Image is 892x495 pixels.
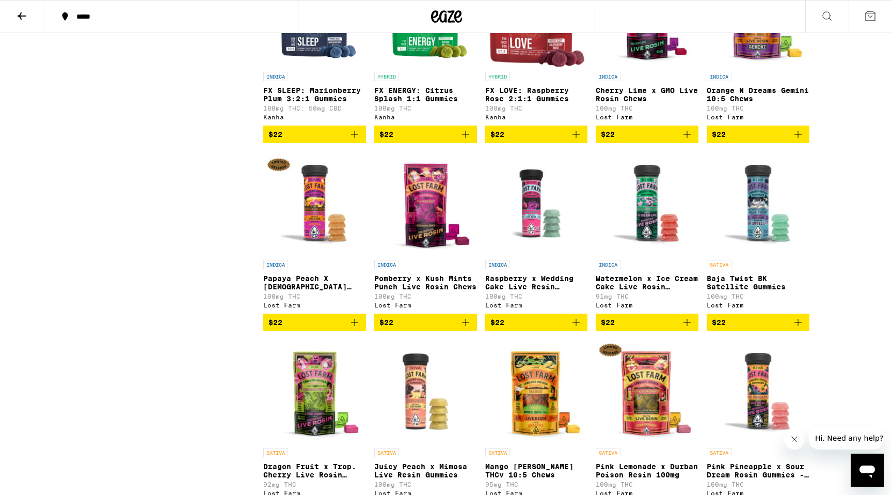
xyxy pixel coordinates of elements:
div: Kanha [374,114,477,120]
div: Lost Farm [596,302,698,308]
p: Baja Twist BK Satellite Gummies [707,274,809,291]
p: 100mg THC [374,481,477,488]
p: Juicy Peach x Mimosa Live Resin Gummies [374,462,477,479]
p: FX SLEEP: Marionberry Plum 3:2:1 Gummies [263,86,366,103]
span: $22 [379,130,393,138]
p: 100mg THC [707,293,809,300]
div: Kanha [263,114,366,120]
div: Lost Farm [707,114,809,120]
p: FX LOVE: Raspberry Rose 2:1:1 Gummies [485,86,588,103]
span: $22 [601,318,615,327]
p: INDICA [263,260,288,269]
div: Lost Farm [596,114,698,120]
p: 100mg THC [596,105,698,112]
iframe: Message from company [809,427,884,450]
button: Add to bag [707,314,809,331]
span: $22 [490,318,504,327]
img: Lost Farm - Pink Pineapple x Sour Dream Rosin Gummies - 100mg [707,339,809,443]
div: Lost Farm [263,302,366,308]
p: SATIVA [485,448,510,457]
p: FX ENERGY: Citrus Splash 1:1 Gummies [374,86,477,103]
div: Lost Farm [707,302,809,308]
img: Lost Farm - Juicy Peach x Mimosa Live Resin Gummies [374,339,477,443]
img: Lost Farm - Watermelon x Ice Cream Cake Live Rosin Gummies [596,151,698,255]
p: Raspberry x Wedding Cake Live Resin Gummies [485,274,588,291]
p: Pink Lemonade x Durban Poison Resin 100mg [596,462,698,479]
a: Open page for Raspberry x Wedding Cake Live Resin Gummies from Lost Farm [485,151,588,314]
button: Add to bag [596,126,698,143]
p: Cherry Lime x GMO Live Rosin Chews [596,86,698,103]
span: $22 [601,130,615,138]
p: SATIVA [596,448,620,457]
button: Add to bag [263,314,366,331]
iframe: Close message [784,429,805,450]
p: 100mg THC [485,105,588,112]
span: $22 [490,130,504,138]
div: Lost Farm [374,302,477,308]
span: $22 [268,130,282,138]
button: Add to bag [374,314,477,331]
p: 100mg THC [485,293,588,300]
img: Lost Farm - Raspberry x Wedding Cake Live Resin Gummies [485,151,588,255]
p: SATIVA [263,448,288,457]
p: 92mg THC [263,481,366,488]
p: 100mg THC [263,293,366,300]
p: INDICA [374,260,399,269]
p: 100mg THC [374,105,477,112]
p: 100mg THC [707,481,809,488]
img: Lost Farm - Mango Jack Herer THCv 10:5 Chews [485,339,588,443]
span: $22 [712,318,726,327]
iframe: Button to launch messaging window [851,454,884,487]
p: HYBRID [374,72,399,81]
span: $22 [268,318,282,327]
button: Add to bag [485,126,588,143]
button: Add to bag [596,314,698,331]
p: SATIVA [707,448,731,457]
p: Mango [PERSON_NAME] THCv 10:5 Chews [485,462,588,479]
div: Lost Farm [485,302,588,308]
span: $22 [379,318,393,327]
p: 95mg THC [485,481,588,488]
p: 100mg THC [596,481,698,488]
p: INDICA [707,72,731,81]
img: Lost Farm - Dragon Fruit x Trop. Cherry Live Rosin Chews [263,339,366,443]
p: HYBRID [485,72,510,81]
p: Papaya Peach X [DEMOGRAPHIC_DATA] Kush Resin 100mg [263,274,366,291]
a: Open page for Pomberry x Kush Mints Punch Live Rosin Chews from Lost Farm [374,151,477,314]
p: SATIVA [374,448,399,457]
a: Open page for Papaya Peach X Hindu Kush Resin 100mg from Lost Farm [263,151,366,314]
img: Lost Farm - Pomberry x Kush Mints Punch Live Rosin Chews [374,151,477,255]
img: Lost Farm - Baja Twist BK Satellite Gummies [707,151,809,255]
p: 91mg THC [596,293,698,300]
a: Open page for Watermelon x Ice Cream Cake Live Rosin Gummies from Lost Farm [596,151,698,314]
p: SATIVA [707,260,731,269]
p: 100mg THC: 50mg CBD [263,105,366,112]
p: Pomberry x Kush Mints Punch Live Rosin Chews [374,274,477,291]
p: INDICA [596,72,620,81]
p: Dragon Fruit x Trop. Cherry Live Rosin Chews [263,462,366,479]
p: INDICA [596,260,620,269]
a: Open page for Baja Twist BK Satellite Gummies from Lost Farm [707,151,809,314]
p: 100mg THC [707,105,809,112]
span: $22 [712,130,726,138]
div: Kanha [485,114,588,120]
button: Add to bag [707,126,809,143]
p: Pink Pineapple x Sour Dream Rosin Gummies - 100mg [707,462,809,479]
img: Lost Farm - Papaya Peach X Hindu Kush Resin 100mg [263,151,366,255]
p: INDICA [263,72,288,81]
button: Add to bag [374,126,477,143]
p: Watermelon x Ice Cream Cake Live Rosin Gummies [596,274,698,291]
img: Lost Farm - Pink Lemonade x Durban Poison Resin 100mg [596,339,698,443]
p: INDICA [485,260,510,269]
p: 100mg THC [374,293,477,300]
button: Add to bag [485,314,588,331]
button: Add to bag [263,126,366,143]
p: Orange N Dreams Gemini 10:5 Chews [707,86,809,103]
